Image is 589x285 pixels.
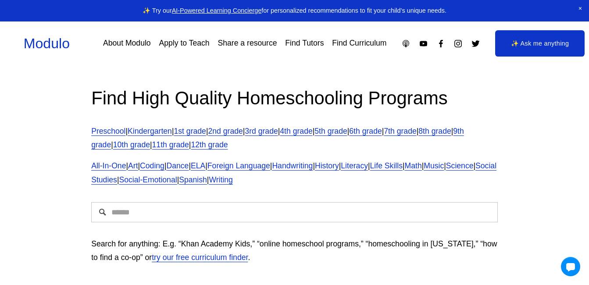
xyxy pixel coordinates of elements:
[191,140,228,149] a: 12th grade
[405,161,422,170] a: Math
[208,127,243,135] a: 2nd grade
[91,161,126,170] a: All-In-One
[471,39,480,48] a: Twitter
[272,161,313,170] a: Handwriting
[24,36,70,51] a: Modulo
[401,39,411,48] a: Apple Podcasts
[91,202,498,222] input: Search
[91,161,496,184] a: Social Studies
[91,86,498,110] h2: Find High Quality Homeschooling Programs
[174,127,206,135] a: 1st grade
[495,30,585,57] a: ✨ Ask me anything
[218,36,277,51] a: Share a resource
[285,36,324,51] a: Find Tutors
[191,161,205,170] a: ELA
[315,161,339,170] a: History
[341,161,368,170] a: Literacy
[384,127,416,135] a: 7th grade
[152,253,248,262] a: try our free curriculum finder
[370,161,403,170] a: Life Skills
[113,140,150,149] a: 10th grade
[179,175,207,184] a: Spanish
[424,161,444,170] a: Music
[159,36,209,51] a: Apply to Teach
[91,159,498,187] p: | | | | | | | | | | | | | | | |
[152,140,189,149] a: 11th grade
[245,127,278,135] a: 3rd grade
[349,127,382,135] a: 6th grade
[128,127,172,135] a: Kindergarten
[209,175,232,184] a: Writing
[91,127,464,150] a: 9th grade
[436,39,446,48] a: Facebook
[128,161,138,170] a: Art
[91,125,498,152] p: | | | | | | | | | | | | |
[419,39,428,48] a: YouTube
[167,161,189,170] a: Dance
[91,127,125,135] a: Preschool
[119,175,177,184] a: Social-Emotional
[280,127,312,135] a: 4th grade
[207,161,270,170] a: Foreign Language
[103,36,151,51] a: About Modulo
[314,127,347,135] a: 5th grade
[172,7,262,14] a: AI-Powered Learning Concierge
[332,36,386,51] a: Find Curriculum
[418,127,451,135] a: 8th grade
[140,161,164,170] a: Coding
[446,161,474,170] a: Science
[453,39,463,48] a: Instagram
[91,237,498,265] p: Search for anything: E.g. “Khan Academy Kids,” “online homeschool programs,” “homeschooling in [U...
